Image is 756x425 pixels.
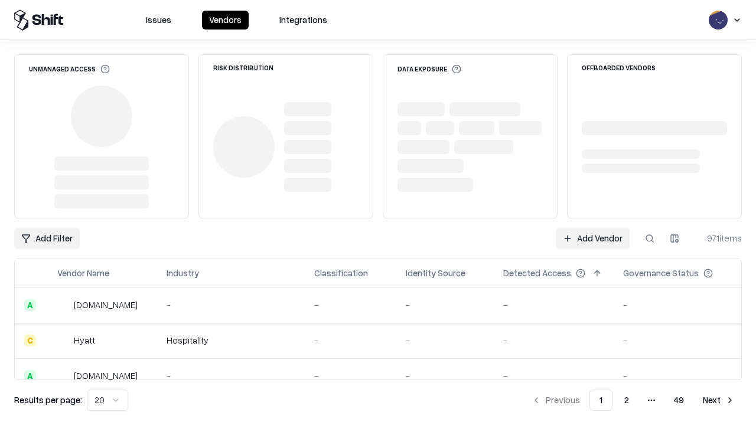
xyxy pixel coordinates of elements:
button: 2 [615,390,638,411]
div: Vendor Name [57,267,109,279]
div: - [406,370,484,382]
div: Industry [167,267,199,279]
img: intrado.com [57,299,69,311]
div: - [623,299,732,311]
img: Hyatt [57,335,69,346]
div: - [167,370,295,382]
div: Classification [314,267,368,279]
div: - [623,334,732,346]
div: Offboarded Vendors [582,64,656,71]
div: - [503,370,604,382]
div: Risk Distribution [213,64,273,71]
div: [DOMAIN_NAME] [74,370,138,382]
div: - [406,334,484,346]
a: Add Vendor [556,228,630,249]
div: 971 items [695,232,742,244]
div: - [167,299,295,311]
div: [DOMAIN_NAME] [74,299,138,311]
div: Hospitality [167,334,295,346]
button: Issues [139,11,178,30]
div: Hyatt [74,334,95,346]
div: Detected Access [503,267,571,279]
button: Integrations [272,11,334,30]
div: A [24,370,36,382]
div: - [503,299,604,311]
div: Unmanaged Access [29,64,110,74]
div: - [314,299,387,311]
div: Identity Source [406,267,465,279]
div: - [406,299,484,311]
div: A [24,299,36,311]
button: 1 [589,390,612,411]
button: Vendors [202,11,249,30]
div: - [623,370,732,382]
button: 49 [664,390,693,411]
div: - [503,334,604,346]
div: Data Exposure [397,64,461,74]
img: primesec.co.il [57,370,69,382]
div: - [314,334,387,346]
div: C [24,335,36,346]
nav: pagination [524,390,742,411]
div: - [314,370,387,382]
button: Add Filter [14,228,80,249]
button: Next [696,390,742,411]
p: Results per page: [14,394,82,406]
div: Governance Status [623,267,699,279]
